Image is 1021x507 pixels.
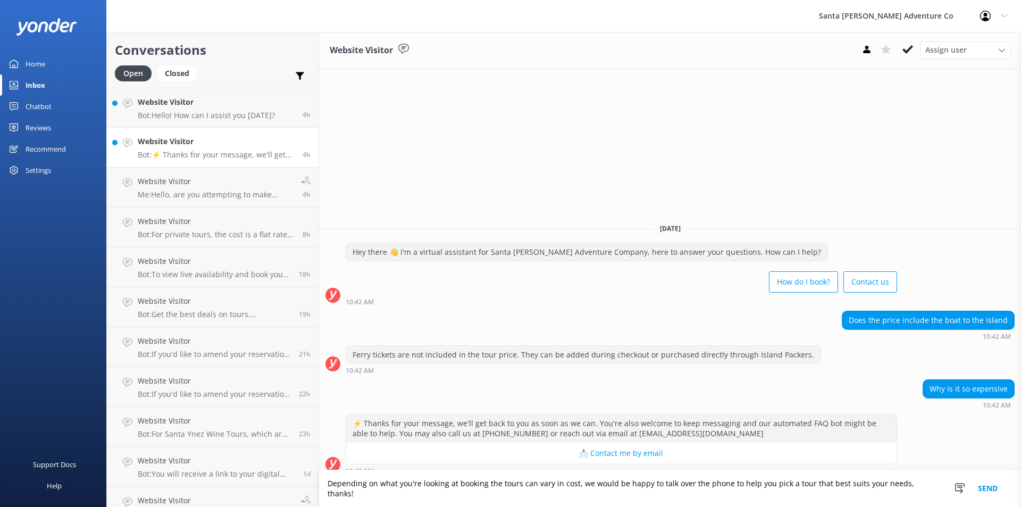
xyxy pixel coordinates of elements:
[16,18,77,36] img: yonder-white-logo.png
[26,117,51,138] div: Reviews
[299,429,311,438] span: Sep 04 2025 03:44pm (UTC -07:00) America/Tijuana
[138,215,295,227] h4: Website Visitor
[769,271,838,293] button: How do I book?
[26,138,66,160] div: Recommend
[299,350,311,359] span: Sep 04 2025 05:26pm (UTC -07:00) America/Tijuana
[138,176,293,187] h4: Website Visitor
[138,429,291,439] p: Bot: For Santa Ynez Wine Tours, which are part of the Mainland tours, full refunds are available ...
[47,475,62,496] div: Help
[107,287,319,327] a: Website VisitorBot:Get the best deals on tours, adventures, and group activities in [GEOGRAPHIC_D...
[983,334,1011,340] strong: 10:42 AM
[138,375,291,387] h4: Website Visitor
[138,230,295,239] p: Bot: For private tours, the cost is a flat rate depending on the type of tour. For group tours, t...
[138,111,275,120] p: Bot: Hello! How can I assist you [DATE]?
[138,150,295,160] p: Bot: ⚡ Thanks for your message, we'll get back to you as soon as we can. You're also welcome to k...
[115,67,157,79] a: Open
[346,346,821,364] div: Ferry tickets are not included in the tour price. They can be added during checkout or purchased ...
[842,333,1015,340] div: Sep 05 2025 10:42am (UTC -07:00) America/Tijuana
[33,454,76,475] div: Support Docs
[319,470,1021,507] textarea: Depending on what you're looking at booking the tours can vary in cost, we would be happy to talk...
[26,160,51,181] div: Settings
[107,247,319,287] a: Website VisitorBot:To view live availability and book your Santa [PERSON_NAME] Adventure tour, cl...
[303,230,311,239] span: Sep 05 2025 07:15am (UTC -07:00) America/Tijuana
[346,299,374,305] strong: 10:42 AM
[157,67,203,79] a: Closed
[303,150,311,159] span: Sep 05 2025 10:42am (UTC -07:00) America/Tijuana
[107,128,319,168] a: Website VisitorBot:⚡ Thanks for your message, we'll get back to you as soon as we can. You're als...
[303,469,311,478] span: Sep 04 2025 03:12pm (UTC -07:00) America/Tijuana
[923,380,1014,398] div: Why is it so expensive
[346,298,897,305] div: Sep 05 2025 10:42am (UTC -07:00) America/Tijuana
[346,414,897,443] div: ⚡ Thanks for your message, we'll get back to you as soon as we can. You're also welcome to keep m...
[138,469,295,479] p: Bot: You will receive a link to your digital waiver form in your confirmation email. Each guest m...
[107,367,319,407] a: Website VisitorBot:If you'd like to amend your reservation, please contact the Santa [PERSON_NAME...
[346,367,821,374] div: Sep 05 2025 10:42am (UTC -07:00) America/Tijuana
[299,270,311,279] span: Sep 04 2025 08:55pm (UTC -07:00) America/Tijuana
[107,168,319,207] a: Website VisitorMe:Hello, are you attempting to make changes or want to see your tour details? Sor...
[303,190,311,199] span: Sep 05 2025 10:35am (UTC -07:00) America/Tijuana
[107,327,319,367] a: Website VisitorBot:If you'd like to amend your reservation, please contact the Santa [PERSON_NAME...
[26,96,52,117] div: Chatbot
[346,243,827,261] div: Hey there 👋 I'm a virtual assistant for Santa [PERSON_NAME] Adventure Company, here to answer you...
[138,136,295,147] h4: Website Visitor
[346,467,897,475] div: Sep 05 2025 10:43am (UTC -07:00) America/Tijuana
[138,495,293,506] h4: Website Visitor
[107,407,319,447] a: Website VisitorBot:For Santa Ynez Wine Tours, which are part of the Mainland tours, full refunds ...
[107,88,319,128] a: Website VisitorBot:Hello! How can I assist you [DATE]?4h
[107,447,319,487] a: Website VisitorBot:You will receive a link to your digital waiver form in your confirmation email...
[138,295,291,307] h4: Website Visitor
[299,310,311,319] span: Sep 04 2025 08:07pm (UTC -07:00) America/Tijuana
[346,468,374,475] strong: 10:43 AM
[138,455,295,467] h4: Website Visitor
[107,207,319,247] a: Website VisitorBot:For private tours, the cost is a flat rate depending on the type of tour. For ...
[346,368,374,374] strong: 10:42 AM
[330,44,393,57] h3: Website Visitor
[138,389,291,399] p: Bot: If you'd like to amend your reservation, please contact the Santa [PERSON_NAME] Adventure Co...
[138,96,275,108] h4: Website Visitor
[925,44,967,56] span: Assign user
[843,271,897,293] button: Contact us
[138,415,291,427] h4: Website Visitor
[138,350,291,359] p: Bot: If you'd like to amend your reservation, please contact the Santa [PERSON_NAME] Adventure Co...
[138,255,291,267] h4: Website Visitor
[923,401,1015,409] div: Sep 05 2025 10:42am (UTC -07:00) America/Tijuana
[968,470,1008,507] button: Send
[138,335,291,347] h4: Website Visitor
[299,389,311,398] span: Sep 04 2025 04:19pm (UTC -07:00) America/Tijuana
[842,311,1014,329] div: Does the price include the boat to the island
[920,41,1010,59] div: Assign User
[303,110,311,119] span: Sep 05 2025 11:02am (UTC -07:00) America/Tijuana
[26,53,45,74] div: Home
[157,65,197,81] div: Closed
[138,270,291,279] p: Bot: To view live availability and book your Santa [PERSON_NAME] Adventure tour, click [URL][DOMA...
[115,40,311,60] h2: Conversations
[138,190,293,200] p: Me: Hello, are you attempting to make changes or want to see your tour details? Sorry to hear you...
[115,65,152,81] div: Open
[654,224,687,233] span: [DATE]
[983,402,1011,409] strong: 10:42 AM
[26,74,45,96] div: Inbox
[346,443,897,464] button: 📩 Contact me by email
[138,310,291,319] p: Bot: Get the best deals on tours, adventures, and group activities in [GEOGRAPHIC_DATA][PERSON_NA...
